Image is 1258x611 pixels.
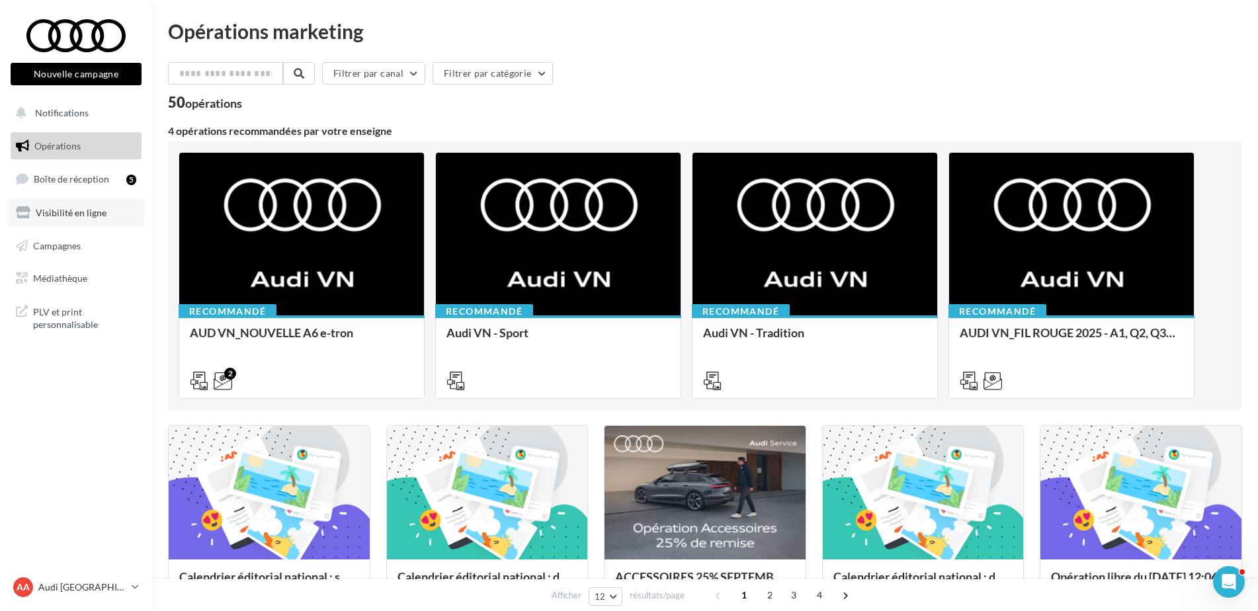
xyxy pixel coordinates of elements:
button: Filtrer par catégorie [433,62,553,85]
a: Boîte de réception5 [8,165,144,193]
div: 4 opérations recommandées par votre enseigne [168,126,1242,136]
button: Nouvelle campagne [11,63,142,85]
div: ACCESSOIRES 25% SEPTEMBRE - AUDI SERVICE [615,570,795,596]
div: Audi VN - Sport [446,326,670,352]
span: Médiathèque [33,272,87,284]
div: Recommandé [948,304,1046,319]
button: Notifications [8,99,139,127]
div: 5 [126,175,136,185]
span: AA [17,581,30,594]
button: Filtrer par canal [322,62,425,85]
div: Recommandé [692,304,790,319]
a: Campagnes [8,232,144,260]
div: Calendrier éditorial national : du 02.09 au 09.09 [833,570,1013,596]
button: 12 [589,587,622,606]
span: Boîte de réception [34,173,109,184]
a: Opérations [8,132,144,160]
div: Calendrier éditorial national : semaine du 08.09 au 14.09 [179,570,359,596]
span: 1 [734,585,755,606]
div: Recommandé [179,304,276,319]
span: Afficher [552,589,581,602]
span: 12 [595,591,606,602]
p: Audi [GEOGRAPHIC_DATA] [38,581,126,594]
span: Campagnes [33,239,81,251]
div: 50 [168,95,242,110]
span: Notifications [35,107,89,118]
span: Opérations [34,140,81,151]
span: PLV et print personnalisable [33,303,136,331]
div: Opérations marketing [168,21,1242,41]
a: Médiathèque [8,265,144,292]
span: Visibilité en ligne [36,207,106,218]
span: 3 [783,585,804,606]
a: PLV et print personnalisable [8,298,144,337]
div: Opération libre du [DATE] 12:06 [1051,570,1231,596]
div: opérations [185,97,242,109]
div: Calendrier éditorial national : du 02.09 au 15.09 [398,570,577,596]
div: AUD VN_NOUVELLE A6 e-tron [190,326,413,352]
div: Recommandé [435,304,533,319]
span: résultats/page [630,589,685,602]
span: 4 [809,585,830,606]
a: AA Audi [GEOGRAPHIC_DATA] [11,575,142,600]
div: 2 [224,368,236,380]
span: 2 [759,585,780,606]
iframe: Intercom live chat [1213,566,1245,598]
a: Visibilité en ligne [8,199,144,227]
div: Audi VN - Tradition [703,326,927,352]
div: AUDI VN_FIL ROUGE 2025 - A1, Q2, Q3, Q5 et Q4 e-tron [960,326,1183,352]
